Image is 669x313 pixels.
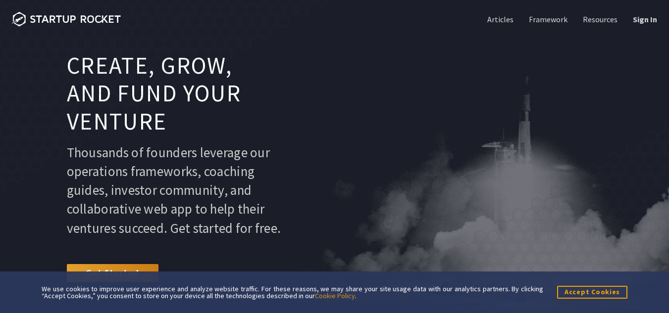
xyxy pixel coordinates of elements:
h1: Create, grow, and fund your venture [67,52,283,136]
div: We use cookies to improve user experience and analyze website traffic. For these reasons, we may ... [42,285,543,299]
a: Resources [581,14,618,25]
p: Thousands of founders leverage our operations frameworks, coaching guides, investor community, an... [67,143,283,237]
a: Framework [527,14,567,25]
a: Sign In [631,14,657,25]
a: Get Started [67,264,158,282]
a: Cookie Policy [315,291,355,300]
a: Articles [485,14,514,25]
button: Accept Cookies [557,286,627,298]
